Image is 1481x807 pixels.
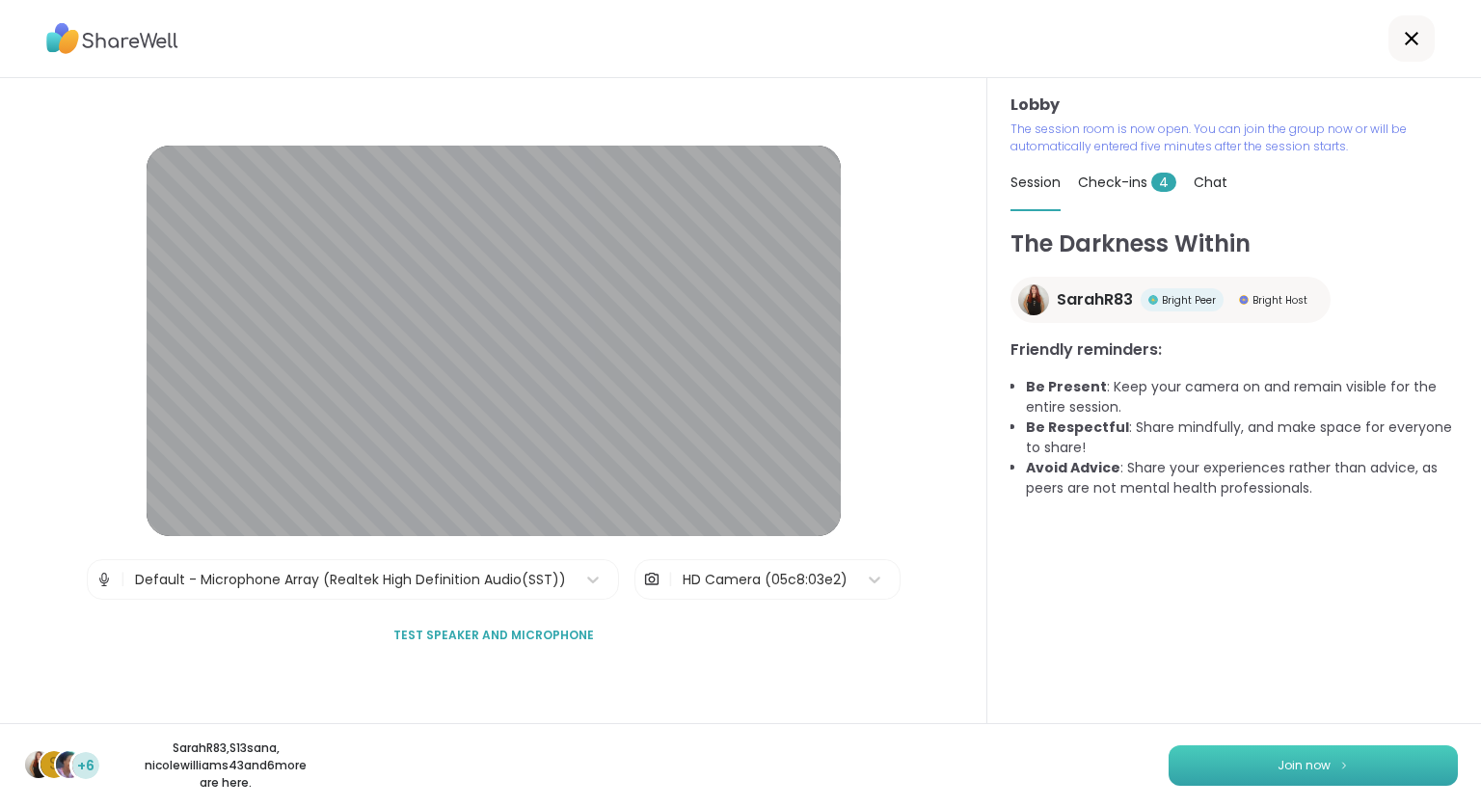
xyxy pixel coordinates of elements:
[1010,338,1458,362] h3: Friendly reminders:
[1151,173,1176,192] span: 4
[1026,458,1458,498] li: : Share your experiences rather than advice, as peers are not mental health professionals.
[56,751,83,778] img: nicolewilliams43
[386,615,602,656] button: Test speaker and microphone
[49,752,59,777] span: S
[1162,293,1216,308] span: Bright Peer
[1026,377,1107,396] b: Be Present
[1026,458,1120,477] b: Avoid Advice
[1078,173,1176,192] span: Check-ins
[25,751,52,778] img: SarahR83
[1010,173,1061,192] span: Session
[1057,288,1133,311] span: SarahR83
[683,570,848,590] div: HD Camera (05c8:03e2)
[95,560,113,599] img: Microphone
[1010,227,1458,261] h1: The Darkness Within
[1338,760,1350,770] img: ShareWell Logomark
[118,740,334,792] p: SarahR83 , S13sana , nicolewilliams43 and 6 more are here.
[1239,295,1249,305] img: Bright Host
[643,560,660,599] img: Camera
[668,560,673,599] span: |
[1018,284,1049,315] img: SarahR83
[1026,417,1458,458] li: : Share mindfully, and make space for everyone to share!
[135,570,566,590] div: Default - Microphone Array (Realtek High Definition Audio(SST))
[393,627,594,644] span: Test speaker and microphone
[1010,121,1458,155] p: The session room is now open. You can join the group now or will be automatically entered five mi...
[1026,417,1129,437] b: Be Respectful
[1252,293,1307,308] span: Bright Host
[1169,745,1458,786] button: Join now
[1278,757,1331,774] span: Join now
[1026,377,1458,417] li: : Keep your camera on and remain visible for the entire session.
[1010,277,1331,323] a: SarahR83SarahR83Bright PeerBright PeerBright HostBright Host
[1010,94,1458,117] h3: Lobby
[77,756,94,776] span: +6
[1148,295,1158,305] img: Bright Peer
[46,16,178,61] img: ShareWell Logo
[121,560,125,599] span: |
[1194,173,1227,192] span: Chat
